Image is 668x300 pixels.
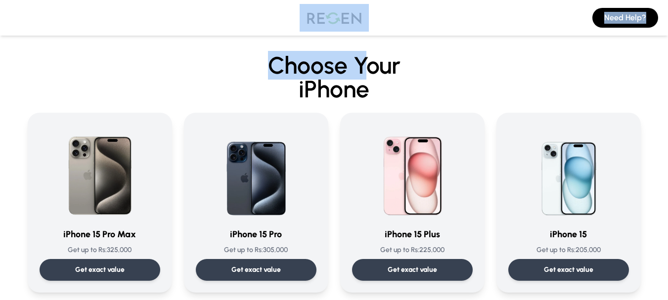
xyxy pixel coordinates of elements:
img: iPhone 15 Pro Max [52,125,147,219]
img: iPhone 15 Pro [209,125,304,219]
h3: iPhone 15 [508,227,629,241]
p: Get up to Rs: 205,000 [508,245,629,255]
p: Get exact value [75,265,125,275]
p: Get up to Rs: 325,000 [40,245,160,255]
img: Logo [300,4,369,32]
p: Get up to Rs: 225,000 [352,245,473,255]
img: iPhone 15 [521,125,616,219]
img: iPhone 15 Plus [365,125,460,219]
h3: iPhone 15 Plus [352,227,473,241]
h3: iPhone 15 Pro [196,227,316,241]
span: Choose Your [268,51,401,80]
p: Get exact value [544,265,593,275]
p: Get up to Rs: 305,000 [196,245,316,255]
h3: iPhone 15 Pro Max [40,227,160,241]
p: Get exact value [231,265,281,275]
button: Need Help? [592,8,658,28]
span: iPhone [28,77,641,101]
p: Get exact value [388,265,437,275]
